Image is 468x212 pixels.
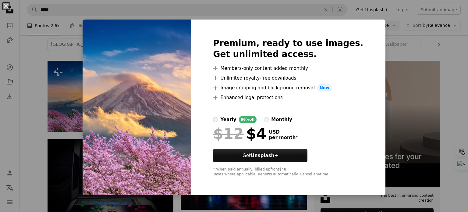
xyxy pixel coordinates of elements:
[213,94,363,101] li: Enhanced legal protections
[213,126,266,142] div: $4
[269,129,298,135] span: USD
[213,126,243,142] span: $12
[251,153,278,158] strong: Unsplash+
[213,117,218,122] input: yearly66%off
[317,84,332,92] span: New
[213,74,363,82] li: Unlimited royalty-free downloads
[213,167,363,177] div: * When paid annually, billed upfront $48 Taxes where applicable. Renews automatically. Cancel any...
[213,149,307,162] button: GetUnsplash+
[213,65,363,72] li: Members-only content added monthly
[269,135,298,140] span: per month *
[213,84,363,92] li: Image cropping and background removal
[220,116,236,123] div: yearly
[213,38,363,60] h2: Premium, ready to use images. Get unlimited access.
[264,117,269,122] input: monthly
[239,116,257,123] div: 66% off
[271,116,292,123] div: monthly
[83,20,191,195] img: premium_photo-1661878091370-4ccb8763756a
